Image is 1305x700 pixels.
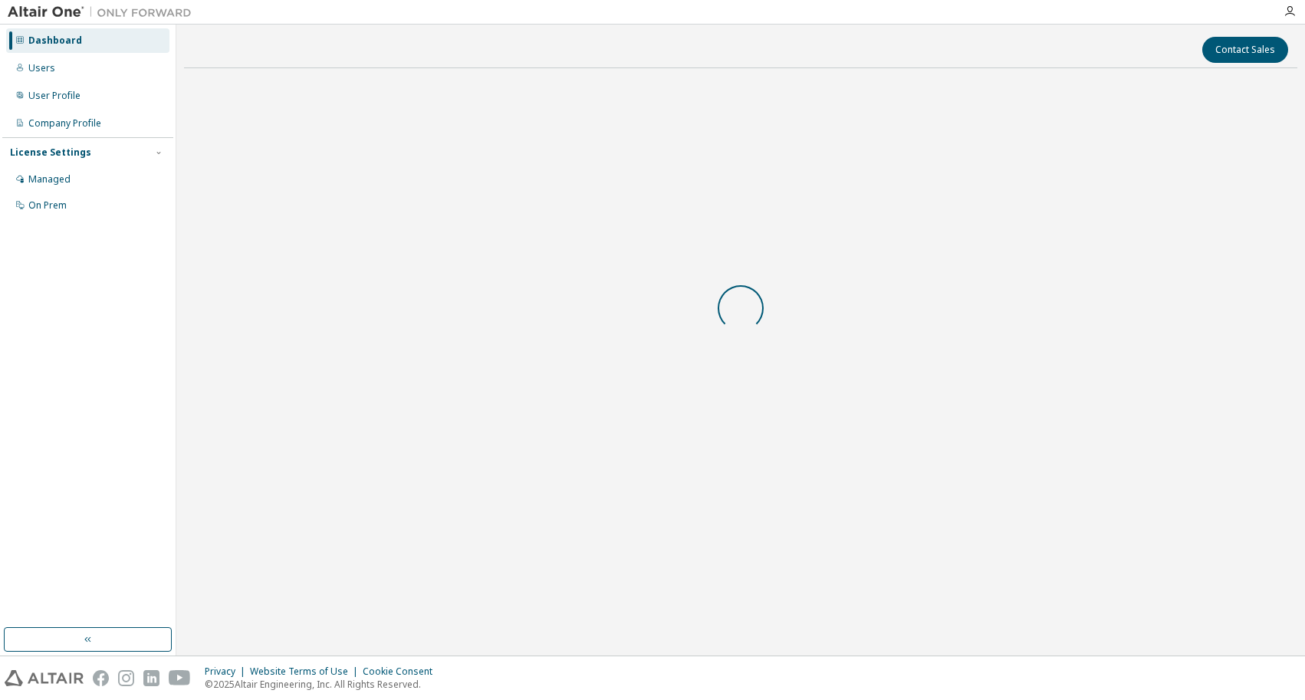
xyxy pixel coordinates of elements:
div: License Settings [10,146,91,159]
div: Managed [28,173,71,186]
img: instagram.svg [118,670,134,686]
div: Users [28,62,55,74]
div: Dashboard [28,35,82,47]
button: Contact Sales [1202,37,1288,63]
div: User Profile [28,90,81,102]
img: linkedin.svg [143,670,159,686]
div: Company Profile [28,117,101,130]
div: On Prem [28,199,67,212]
img: altair_logo.svg [5,670,84,686]
img: youtube.svg [169,670,191,686]
img: facebook.svg [93,670,109,686]
div: Website Terms of Use [250,665,363,678]
p: © 2025 Altair Engineering, Inc. All Rights Reserved. [205,678,442,691]
div: Privacy [205,665,250,678]
div: Cookie Consent [363,665,442,678]
img: Altair One [8,5,199,20]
